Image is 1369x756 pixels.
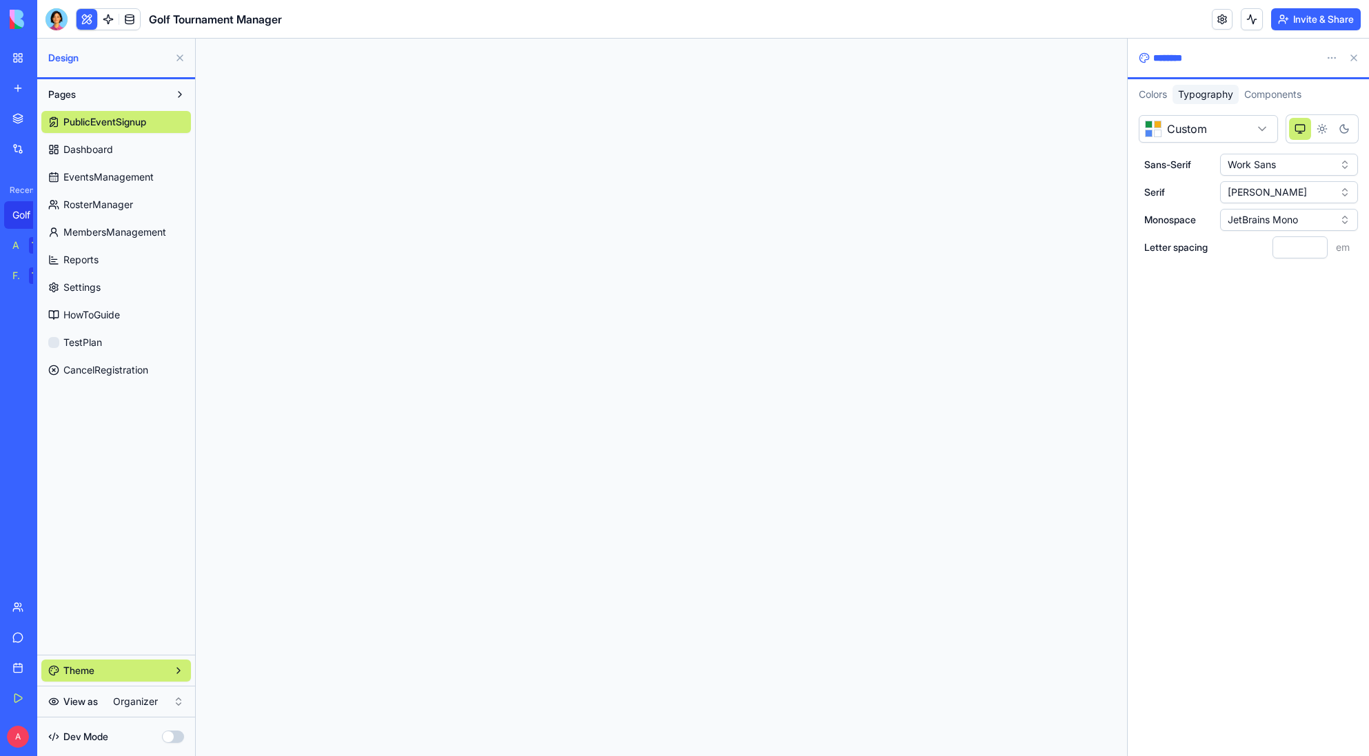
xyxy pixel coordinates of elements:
button: Select font [1220,209,1358,231]
span: JetBrains Mono [1228,213,1298,227]
a: HowToGuide [41,304,191,326]
span: Settings [63,280,101,294]
span: CancelRegistration [63,363,148,377]
a: Dashboard [41,139,191,161]
span: PublicEventSignup [63,115,146,129]
button: Dark theme [1333,118,1355,140]
span: Work Sans [1228,158,1276,172]
a: TestPlan [41,331,191,354]
span: Components [1244,88,1301,100]
div: TRY [29,237,51,254]
span: Reports [63,253,99,267]
span: Typography [1178,88,1233,100]
div: Feedback Form [12,269,19,283]
span: Dashboard [63,143,113,156]
button: em [1272,236,1358,258]
div: em [1328,241,1358,254]
a: PublicEventSignup [41,111,191,133]
span: Golf Tournament Manager [149,11,282,28]
span: HowToGuide [63,308,120,322]
div: TRY [29,267,51,284]
label: Letter spacing [1144,241,1208,254]
span: Colors [1139,88,1167,100]
label: Monospace [1144,213,1196,227]
span: A [7,726,29,748]
label: Sans-Serif [1144,158,1191,172]
span: Design [48,51,169,65]
a: Feedback FormTRY [4,262,59,289]
div: Golf Tournament Manager [12,208,51,222]
span: TestPlan [63,336,102,349]
button: Invite & Share [1271,8,1361,30]
span: MembersManagement [63,225,166,239]
label: Serif [1144,185,1165,199]
button: Light theme [1311,118,1333,140]
button: Select font [1220,181,1358,203]
span: EventsManagement [63,170,154,184]
a: AI Logo GeneratorTRY [4,232,59,259]
span: RosterManager [63,198,133,212]
span: [PERSON_NAME] [1228,185,1307,199]
img: logo [10,10,95,29]
a: RosterManager [41,194,191,216]
button: Theme [41,660,191,682]
button: System theme [1289,118,1311,140]
span: View as [63,695,98,708]
a: MembersManagement [41,221,191,243]
span: Dev Mode [63,730,108,744]
a: Reports [41,249,191,271]
a: Golf Tournament Manager [4,201,59,229]
a: EventsManagement [41,166,191,188]
button: Select font [1220,154,1358,176]
button: Pages [41,83,169,105]
span: Recent [4,185,33,196]
div: AI Logo Generator [12,238,19,252]
a: CancelRegistration [41,359,191,381]
a: Settings [41,276,191,298]
span: Pages [48,88,76,101]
